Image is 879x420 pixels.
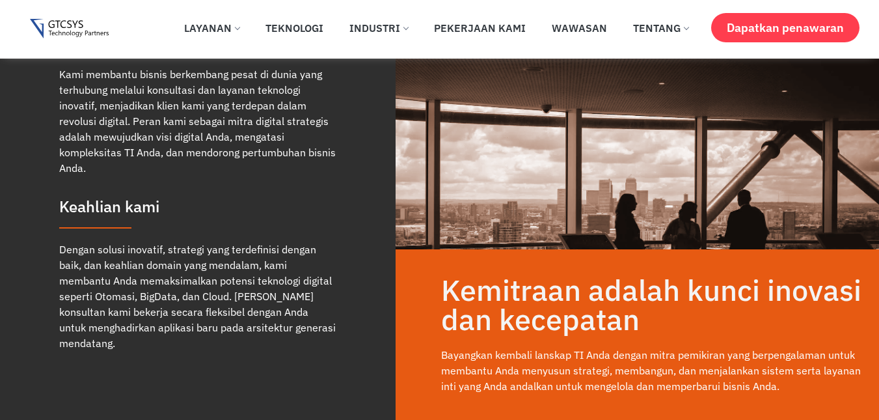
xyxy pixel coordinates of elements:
a: Wawasan [542,14,617,42]
iframe: widget obrolan [798,339,879,400]
a: Layanan [174,14,249,42]
font: Bayangkan kembali lanskap TI Anda dengan mitra pemikiran yang berpengalaman untuk membantu Anda m... [441,348,861,393]
img: Logo Gtcsys [30,19,109,39]
a: Dapatkan penawaran [711,13,859,42]
font: Pekerjaan Kami [434,21,526,35]
font: Tentang [633,21,681,35]
font: Teknologi [265,21,323,35]
a: Tentang [623,14,698,42]
font: Dapatkan penawaran [727,20,844,35]
font: Industri [349,21,400,35]
font: Kemitraan adalah kunci inovasi dan kecepatan [441,271,861,338]
font: Layanan [184,21,232,35]
a: Pekerjaan Kami [424,14,535,42]
font: Wawasan [552,21,607,35]
font: Kami membantu bisnis berkembang pesat di dunia yang terhubung melalui konsultasi dan layanan tekn... [59,68,336,175]
a: Teknologi [256,14,333,42]
a: Industri [340,14,418,42]
font: Dengan solusi inovatif, strategi yang terdefinisi dengan baik, dan keahlian domain yang mendalam,... [59,243,336,350]
font: Keahlian kami [59,196,159,217]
